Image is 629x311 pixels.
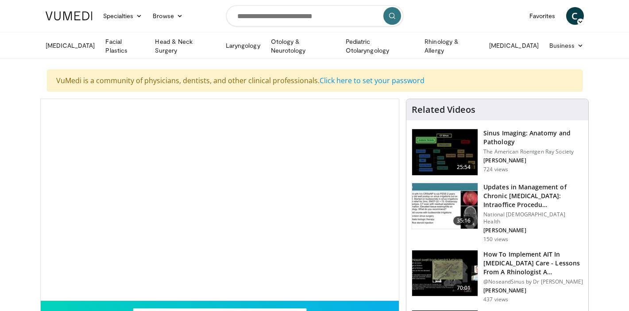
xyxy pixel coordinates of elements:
[566,7,584,25] a: C
[412,250,478,296] img: 3d43f09a-5d0c-4774-880e-3909ea54edb9.150x105_q85_crop-smart_upscale.jpg
[483,129,583,146] h3: Sinus Imaging: Anatomy and Pathology
[412,183,478,229] img: 4d46ad28-bf85-4ffa-992f-e5d3336e5220.150x105_q85_crop-smart_upscale.jpg
[320,76,424,85] a: Click here to set your password
[483,166,508,173] p: 724 views
[41,99,399,301] video-js: Video Player
[484,37,544,54] a: [MEDICAL_DATA]
[100,37,150,55] a: Facial Plastics
[483,227,583,234] p: [PERSON_NAME]
[453,163,475,172] span: 25:54
[453,284,475,292] span: 70:01
[483,278,583,285] p: @NoseandSinus by Dr [PERSON_NAME]
[483,236,508,243] p: 150 views
[483,211,583,225] p: National [DEMOGRAPHIC_DATA] Health
[544,37,589,54] a: Business
[226,5,403,27] input: Search topics, interventions
[98,7,148,25] a: Specialties
[412,129,583,176] a: 25:54 Sinus Imaging: Anatomy and Pathology The American Roentgen Ray Society [PERSON_NAME] 724 views
[483,250,583,276] h3: How To Implement AIT In [MEDICAL_DATA] Care - Lessons From A Rhinologist A…
[150,37,220,55] a: Head & Neck Surgery
[46,12,93,20] img: VuMedi Logo
[220,37,266,54] a: Laryngology
[483,296,508,303] p: 437 views
[412,250,583,303] a: 70:01 How To Implement AIT In [MEDICAL_DATA] Care - Lessons From A Rhinologist A… @NoseandSinus b...
[524,7,561,25] a: Favorites
[412,183,583,243] a: 35:16 Updates in Management of Chronic [MEDICAL_DATA]: Intraoffice Procedu… National [DEMOGRAPHIC...
[483,287,583,294] p: [PERSON_NAME]
[147,7,188,25] a: Browse
[419,37,484,55] a: Rhinology & Allergy
[483,157,583,164] p: [PERSON_NAME]
[266,37,340,55] a: Otology & Neurotology
[412,104,475,115] h4: Related Videos
[40,37,100,54] a: [MEDICAL_DATA]
[340,37,419,55] a: Pediatric Otolaryngology
[453,216,475,225] span: 35:16
[483,148,583,155] p: The American Roentgen Ray Society
[412,129,478,175] img: 5d00bf9a-6682-42b9-8190-7af1e88f226b.150x105_q85_crop-smart_upscale.jpg
[47,69,583,92] div: VuMedi is a community of physicians, dentists, and other clinical professionals.
[483,183,583,209] h3: Updates in Management of Chronic [MEDICAL_DATA]: Intraoffice Procedu…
